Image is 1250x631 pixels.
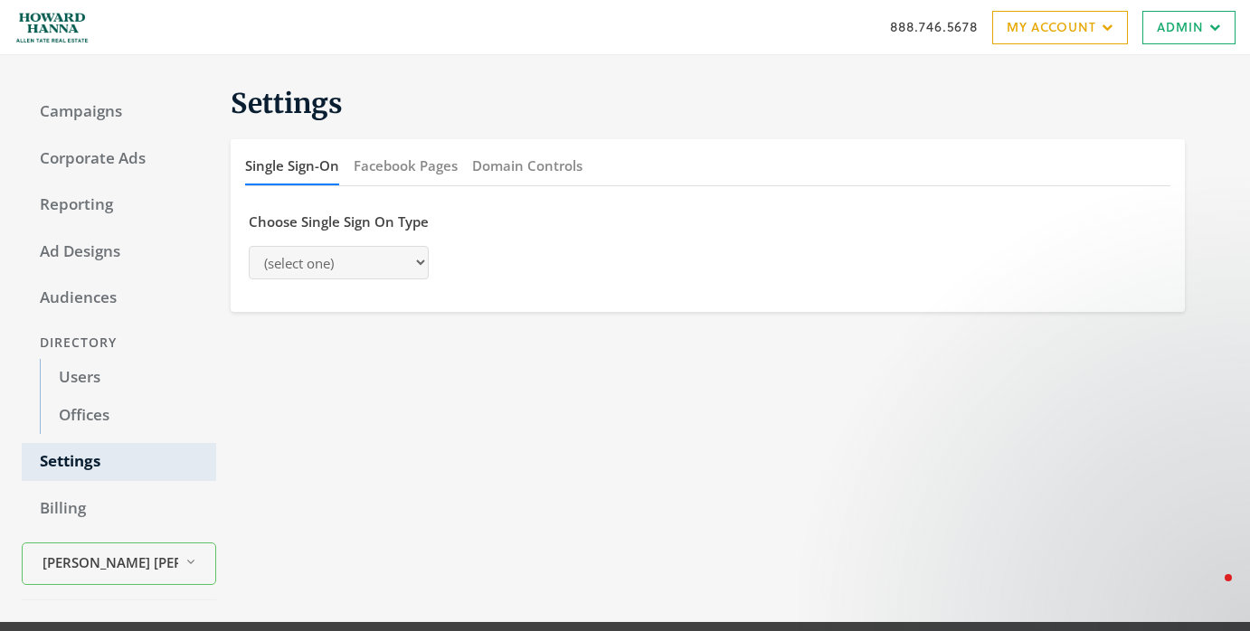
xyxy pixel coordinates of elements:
img: Adwerx [14,5,90,50]
a: Ad Designs [22,233,216,271]
iframe: Intercom notifications message [888,456,1250,582]
a: Audiences [22,279,216,317]
button: [PERSON_NAME] [PERSON_NAME] [22,542,216,585]
a: Offices [40,397,216,435]
a: Corporate Ads [22,140,216,178]
button: Domain Controls [472,146,582,185]
iframe: Intercom live chat [1188,570,1232,613]
button: Single Sign-On [245,146,339,185]
span: [PERSON_NAME] [PERSON_NAME] [43,552,178,573]
span: Settings [231,86,343,120]
a: Campaigns [22,93,216,131]
h5: Choose Single Sign On Type [249,213,429,231]
a: My Account [992,11,1128,44]
a: Reporting [22,186,216,224]
a: Admin [1142,11,1236,44]
button: Facebook Pages [354,146,458,185]
a: Billing [22,490,216,528]
div: Directory [22,326,216,360]
a: 888.746.5678 [890,17,978,36]
a: Settings [22,443,216,481]
a: Users [40,359,216,397]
